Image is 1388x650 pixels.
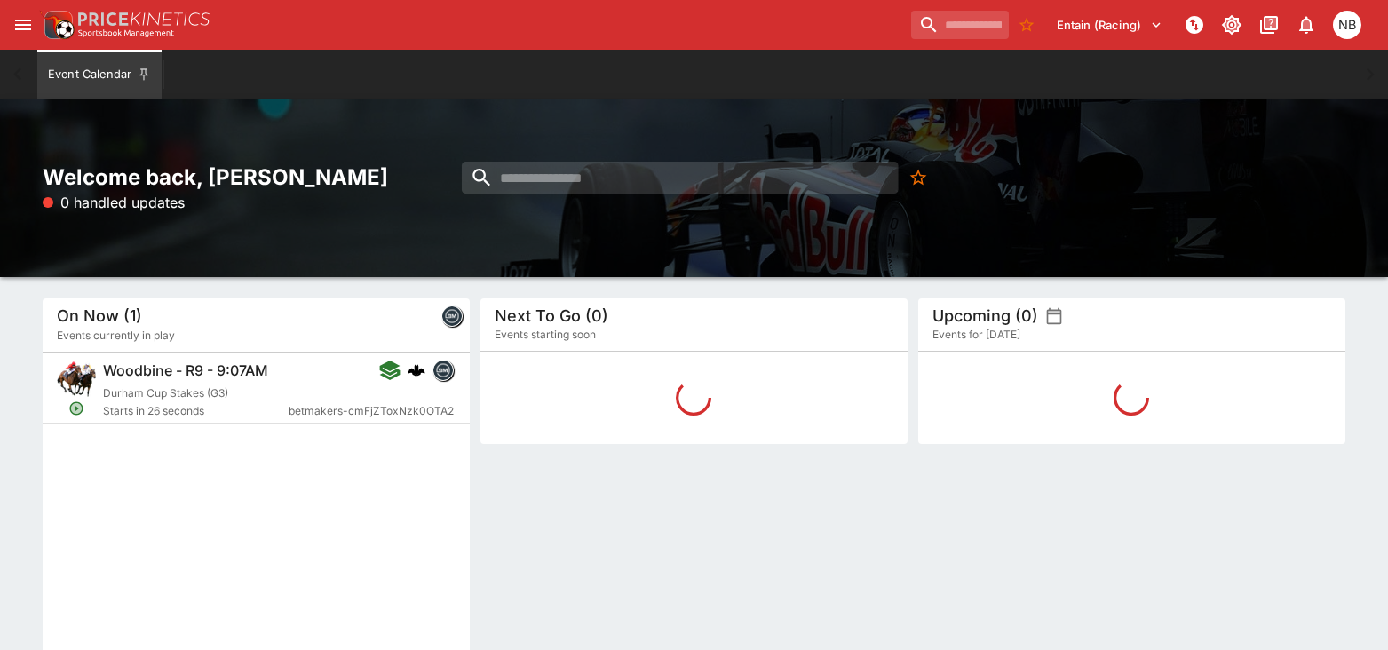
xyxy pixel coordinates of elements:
h5: On Now (1) [57,305,142,326]
button: Toggle light/dark mode [1216,9,1248,41]
span: Starts in 26 seconds [103,402,289,420]
img: PriceKinetics Logo [39,7,75,43]
h5: Next To Go (0) [495,305,608,326]
button: Notifications [1290,9,1322,41]
button: open drawer [7,9,39,41]
button: settings [1045,307,1063,325]
button: Nicole Brown [1328,5,1367,44]
button: No Bookmarks [902,162,934,194]
button: Event Calendar [37,50,162,99]
svg: Open [68,400,84,416]
span: Events for [DATE] [932,326,1020,344]
h6: Woodbine - R9 - 9:07AM [103,361,268,380]
div: betmakers [441,305,463,327]
h2: Welcome back, [PERSON_NAME] [43,163,470,191]
input: search [911,11,1009,39]
img: horse_racing.png [57,360,96,399]
img: logo-cerberus.svg [408,361,425,379]
div: Nicole Brown [1333,11,1361,39]
img: Sportsbook Management [78,29,174,37]
p: 0 handled updates [43,192,185,213]
span: betmakers-cmFjZToxNzk0OTA2 [289,402,454,420]
button: No Bookmarks [1012,11,1041,39]
img: PriceKinetics [78,12,210,26]
img: betmakers.png [433,361,453,380]
span: Events currently in play [57,327,175,345]
button: Select Tenant [1046,11,1173,39]
button: NOT Connected to PK [1178,9,1210,41]
input: search [462,162,899,194]
h5: Upcoming (0) [932,305,1038,326]
button: Documentation [1253,9,1285,41]
img: betmakers.png [442,306,462,326]
div: betmakers [432,360,454,381]
span: Events starting soon [495,326,596,344]
span: Durham Cup Stakes (G3) [103,386,228,400]
div: cerberus [408,361,425,379]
